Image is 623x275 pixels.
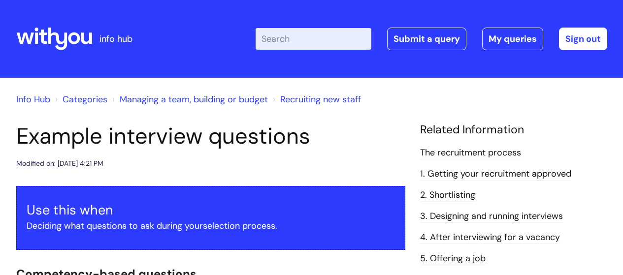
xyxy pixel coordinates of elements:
a: Submit a query [387,28,466,50]
input: Search [256,28,371,50]
p: Deciding what questions to ask during your [27,218,395,234]
li: Solution home [53,92,107,107]
a: 5. Offering a job [420,252,486,265]
a: Categories [63,93,107,105]
a: Info Hub [16,93,50,105]
div: Modified on: [DATE] 4:21 PM [16,157,103,170]
a: 3. Designing and running interviews [420,210,563,223]
a: Managing a team, building or budget [120,93,268,105]
p: info hub [99,31,132,47]
a: The recruitment process [420,147,521,159]
a: 2. Shortlisting [420,189,475,202]
li: Managing a team, building or budget [110,92,268,107]
div: | - [256,28,607,50]
a: My queries [482,28,543,50]
a: Recruiting new staff [280,93,361,105]
a: 4. After interviewing for a vacancy [420,231,560,244]
a: selection process. [203,220,277,232]
li: Recruiting new staff [270,92,361,107]
h3: Use this when [27,202,395,218]
a: Sign out [559,28,607,50]
h4: Related Information [420,123,607,137]
h1: Example interview questions [16,123,405,150]
a: 1. Getting your recruitment approved [420,168,571,181]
